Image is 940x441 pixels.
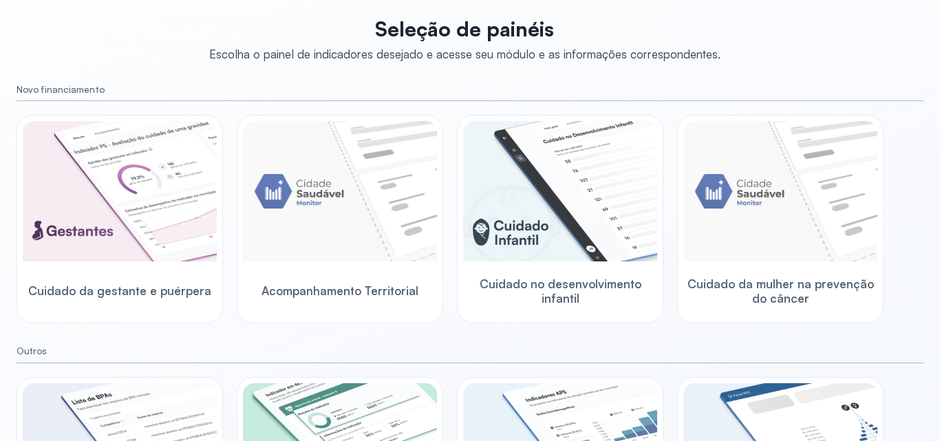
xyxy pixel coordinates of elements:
img: placeholder-module-ilustration.png [683,121,877,261]
small: Outros [17,345,923,357]
img: pregnants.png [23,121,217,261]
small: Novo financiamento [17,84,923,96]
span: Acompanhamento Territorial [261,283,418,298]
span: Cuidado no desenvolvimento infantil [463,277,657,306]
span: Cuidado da gestante e puérpera [28,283,211,298]
span: Cuidado da mulher na prevenção do câncer [683,277,877,306]
img: child-development.png [463,121,657,261]
div: Escolha o painel de indicadores desejado e acesse seu módulo e as informações correspondentes. [209,47,720,61]
p: Seleção de painéis [209,17,720,41]
img: placeholder-module-ilustration.png [243,121,437,261]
